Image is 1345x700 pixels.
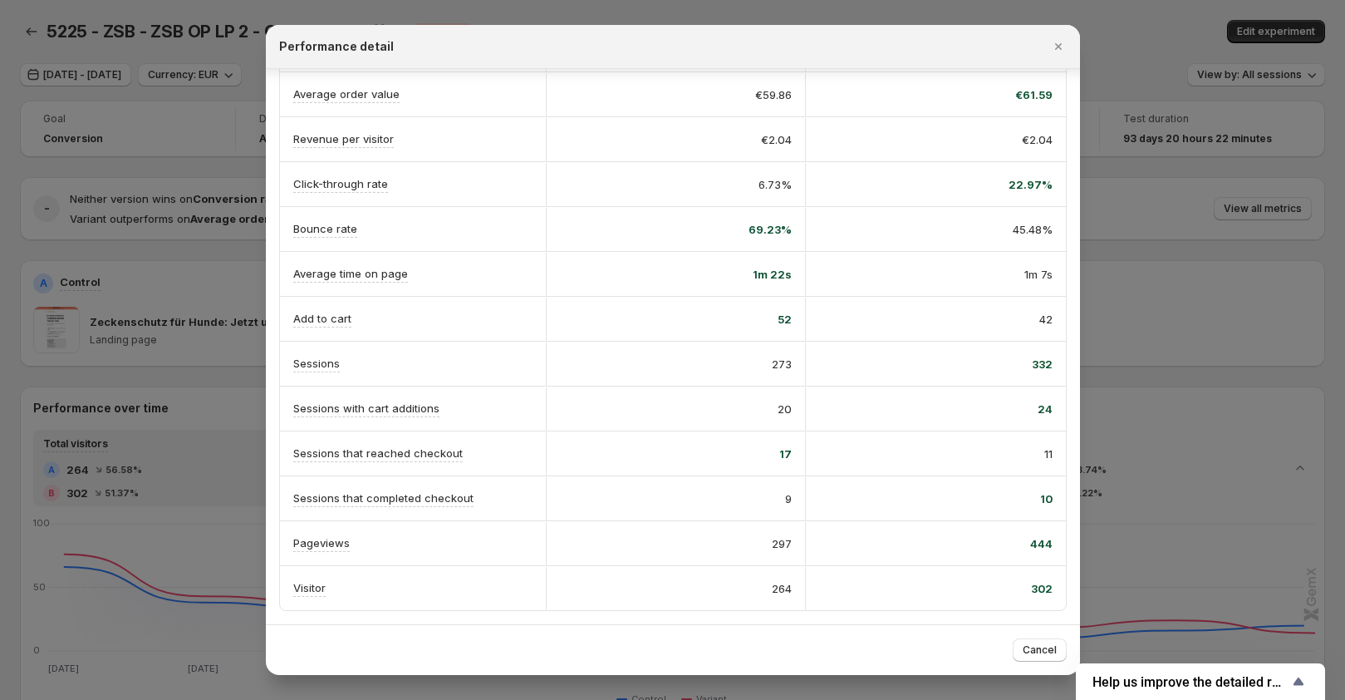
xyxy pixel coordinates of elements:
span: 45.48% [1013,221,1053,238]
span: €61.59 [1015,86,1053,103]
span: Help us improve the detailed report for A/B campaigns [1092,674,1289,690]
p: Sessions that completed checkout [293,490,474,506]
p: Sessions that reached checkout [293,445,463,461]
button: Cancel [1013,638,1067,662]
button: Show survey - Help us improve the detailed report for A/B campaigns [1092,672,1308,692]
p: Sessions [293,355,340,372]
p: Average time on page [293,265,408,282]
span: 1m 22s [753,266,792,283]
p: Add to cart [293,310,351,327]
span: 444 [1030,535,1053,552]
span: 297 [772,535,792,552]
span: €2.04 [1022,131,1053,148]
p: Visitor [293,579,326,596]
span: 1m 7s [1024,266,1053,283]
span: 11 [1044,446,1053,462]
span: 273 [772,356,792,372]
h2: Performance detail [279,38,394,55]
p: Sessions with cart additions [293,400,439,417]
span: 22.97% [1009,176,1053,193]
button: Close [1047,35,1070,58]
span: 20 [778,401,792,417]
span: 9 [785,490,792,507]
span: 264 [772,580,792,597]
p: Click-through rate [293,175,388,192]
span: 69.23% [749,221,792,238]
span: 10 [1040,490,1053,507]
span: €2.04 [761,131,792,148]
span: 24 [1038,401,1053,417]
span: 6.73% [758,176,792,193]
span: Cancel [1023,643,1057,657]
span: 332 [1032,356,1053,372]
span: €59.86 [755,86,792,103]
span: 52 [778,311,792,328]
p: Average order value [293,86,400,102]
p: Pageviews [293,535,350,551]
span: 42 [1039,311,1053,328]
span: 17 [779,446,792,462]
span: 302 [1031,580,1053,597]
p: Bounce rate [293,220,357,237]
p: Revenue per visitor [293,131,394,147]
